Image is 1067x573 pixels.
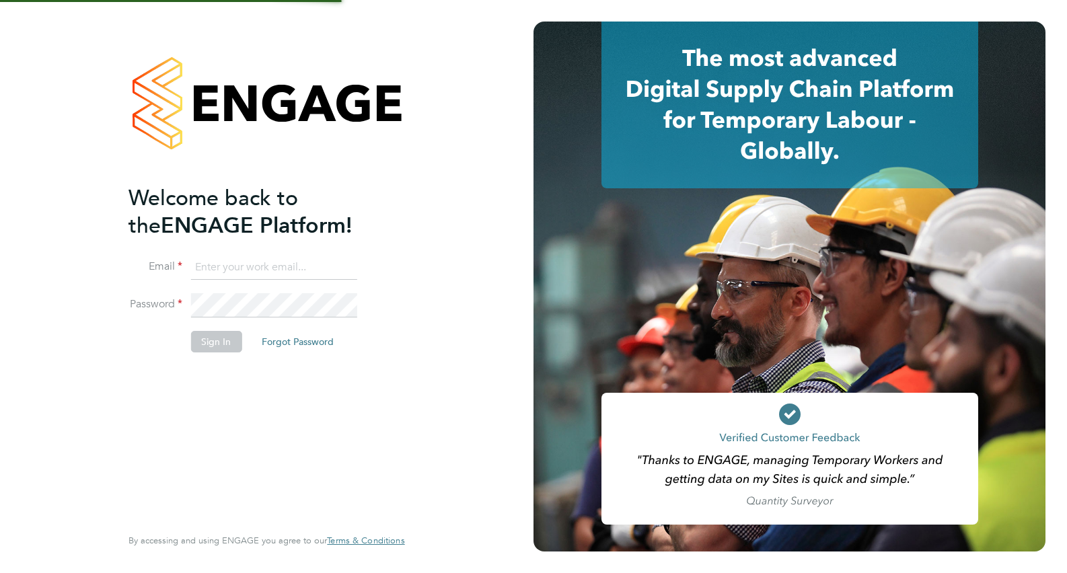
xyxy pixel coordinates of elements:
label: Password [128,297,182,311]
span: Terms & Conditions [327,535,404,546]
span: Welcome back to the [128,185,298,239]
h2: ENGAGE Platform! [128,184,391,239]
input: Enter your work email... [190,256,357,280]
button: Forgot Password [251,331,344,352]
button: Sign In [190,331,242,352]
label: Email [128,260,182,274]
span: By accessing and using ENGAGE you agree to our [128,535,404,546]
a: Terms & Conditions [327,535,404,546]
